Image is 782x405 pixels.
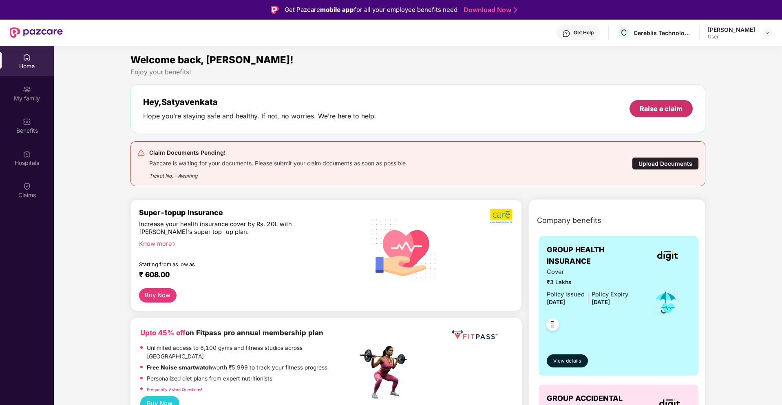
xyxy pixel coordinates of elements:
strong: Free Noise smartwatch [147,364,212,371]
img: New Pazcare Logo [10,27,63,38]
img: svg+xml;base64,PHN2ZyB4bWxucz0iaHR0cDovL3d3dy53My5vcmcvMjAwMC9zdmciIHdpZHRoPSI0OC45NDMiIGhlaWdodD... [543,316,563,336]
div: Raise a claim [640,104,683,113]
img: svg+xml;base64,PHN2ZyBpZD0iSGVscC0zMngzMiIgeG1sbnM9Imh0dHA6Ly93d3cudzMub3JnLzIwMDAvc3ZnIiB3aWR0aD... [562,29,570,38]
div: Get Help [574,29,594,36]
div: Policy Expiry [592,290,628,299]
span: Welcome back, [PERSON_NAME]! [130,54,294,66]
span: Company benefits [537,215,601,226]
div: Enjoy your benefits! [130,68,706,76]
span: GROUP HEALTH INSURANCE [547,244,644,267]
img: fpp.png [357,344,414,401]
span: right [172,242,177,246]
button: Buy Now [139,288,177,303]
div: Super-topup Insurance [139,208,358,217]
img: svg+xml;base64,PHN2ZyB4bWxucz0iaHR0cDovL3d3dy53My5vcmcvMjAwMC9zdmciIHhtbG5zOnhsaW5rPSJodHRwOi8vd3... [365,209,443,288]
img: b5dec4f62d2307b9de63beb79f102df3.png [490,208,513,224]
button: View details [547,354,588,367]
div: Get Pazcare for all your employee benefits need [285,5,457,15]
div: User [708,33,755,40]
span: [DATE] [592,299,610,305]
p: Unlimited access to 8,100 gyms and fitness studios across [GEOGRAPHIC_DATA] [147,344,357,361]
img: svg+xml;base64,PHN2ZyBpZD0iQ2xhaW0iIHhtbG5zPSJodHRwOi8vd3d3LnczLm9yZy8yMDAwL3N2ZyIgd2lkdGg9IjIwIi... [23,182,31,190]
div: Starting from as low as [139,261,323,267]
img: Stroke [514,6,517,14]
span: View details [553,357,581,365]
div: Pazcare is waiting for your documents. Please submit your claim documents as soon as possible. [149,158,407,167]
img: svg+xml;base64,PHN2ZyBpZD0iQmVuZWZpdHMiIHhtbG5zPSJodHRwOi8vd3d3LnczLm9yZy8yMDAwL3N2ZyIgd2lkdGg9Ij... [23,118,31,126]
a: Frequently Asked Questions! [147,387,202,392]
p: worth ₹5,999 to track your fitness progress [147,363,327,372]
img: svg+xml;base64,PHN2ZyBpZD0iSG9tZSIgeG1sbnM9Imh0dHA6Ly93d3cudzMub3JnLzIwMDAvc3ZnIiB3aWR0aD0iMjAiIG... [23,53,31,61]
img: Logo [271,6,279,14]
b: Upto 45% off [140,329,186,337]
span: C [621,28,627,38]
div: Hey, Satyavenkata [143,97,376,107]
a: Download Now [464,6,515,14]
div: ₹ 608.00 [139,270,349,280]
img: insurerLogo [657,251,678,261]
img: icon [653,289,679,316]
span: ₹3 Lakhs [547,278,628,287]
span: Cover [547,267,628,277]
div: Claim Documents Pending! [149,148,407,158]
div: Increase your health insurance cover by Rs. 20L with [PERSON_NAME]’s super top-up plan. [139,220,322,236]
p: Personalized diet plans from expert nutritionists [147,374,272,383]
div: Know more [139,240,353,246]
img: svg+xml;base64,PHN2ZyB4bWxucz0iaHR0cDovL3d3dy53My5vcmcvMjAwMC9zdmciIHdpZHRoPSIyNCIgaGVpZ2h0PSIyNC... [137,149,145,157]
img: svg+xml;base64,PHN2ZyB3aWR0aD0iMjAiIGhlaWdodD0iMjAiIHZpZXdCb3g9IjAgMCAyMCAyMCIgZmlsbD0ibm9uZSIgeG... [23,85,31,93]
img: svg+xml;base64,PHN2ZyBpZD0iRHJvcGRvd24tMzJ4MzIiIHhtbG5zPSJodHRwOi8vd3d3LnczLm9yZy8yMDAwL3N2ZyIgd2... [764,29,771,36]
div: Policy issued [547,290,585,299]
div: Hope you’re staying safe and healthy. If not, no worries. We’re here to help. [143,112,376,120]
strong: mobile app [320,6,354,13]
div: Cereblis Technologies Private Limited [634,29,691,37]
div: [PERSON_NAME] [708,26,755,33]
div: Upload Documents [632,157,699,170]
img: fppp.png [450,327,499,343]
span: [DATE] [547,299,565,305]
div: Ticket No. - Awaiting [149,167,407,180]
b: on Fitpass pro annual membership plan [140,329,323,337]
img: svg+xml;base64,PHN2ZyBpZD0iSG9zcGl0YWxzIiB4bWxucz0iaHR0cDovL3d3dy53My5vcmcvMjAwMC9zdmciIHdpZHRoPS... [23,150,31,158]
